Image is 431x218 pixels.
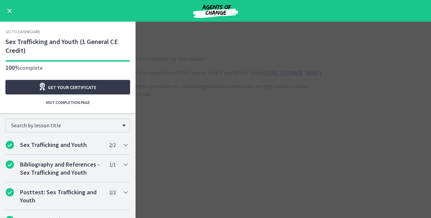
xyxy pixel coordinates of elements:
span: 2 / 2 [109,188,116,196]
img: Agents of Change [175,3,256,19]
i: Completed [6,188,14,196]
span: Get your certificate [48,83,96,91]
div: Search by lesson title [5,119,130,132]
span: 100% [5,64,20,71]
span: Search by lesson title [11,122,119,129]
h2: Sex Trafficking and Youth [20,141,103,149]
i: Completed [6,141,14,149]
span: 1 / 1 [109,160,116,169]
span: 2 / 2 [109,141,116,149]
h2: Posttest: Sex Trafficking and Youth [20,188,103,204]
i: Completed [6,160,14,169]
a: Get your certificate [5,80,130,94]
h2: Bibliography and References - Sex Trafficking and Youth [20,160,103,177]
span: Visit completion page [46,100,90,105]
a: Go to Dashboard [5,29,40,35]
button: Enable menu [5,7,14,15]
i: Opens in a new window [38,83,48,91]
p: complete [5,64,130,72]
h1: Sex Trafficking and Youth (1 General CE Credit) [5,37,130,55]
button: Visit completion page [5,97,130,108]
